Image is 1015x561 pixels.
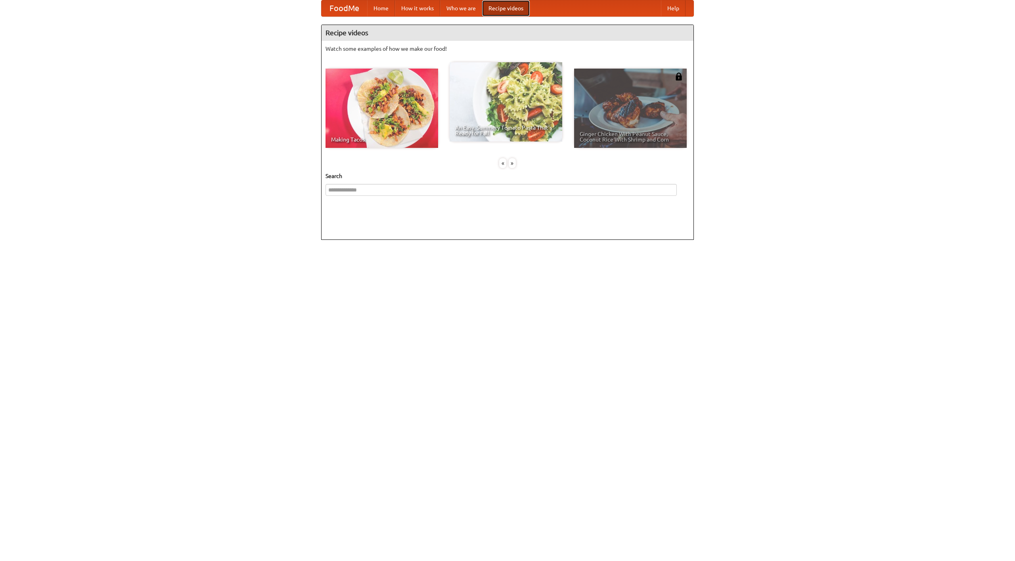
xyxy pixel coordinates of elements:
img: 483408.png [675,73,683,80]
p: Watch some examples of how we make our food! [326,45,689,53]
a: Who we are [440,0,482,16]
a: FoodMe [322,0,367,16]
a: Recipe videos [482,0,530,16]
a: Home [367,0,395,16]
a: How it works [395,0,440,16]
span: Making Tacos [331,137,433,142]
h4: Recipe videos [322,25,693,41]
a: Making Tacos [326,69,438,148]
a: An Easy, Summery Tomato Pasta That's Ready for Fall [450,62,562,142]
h5: Search [326,172,689,180]
div: « [499,158,506,168]
a: Help [661,0,686,16]
span: An Easy, Summery Tomato Pasta That's Ready for Fall [455,125,557,136]
div: » [509,158,516,168]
